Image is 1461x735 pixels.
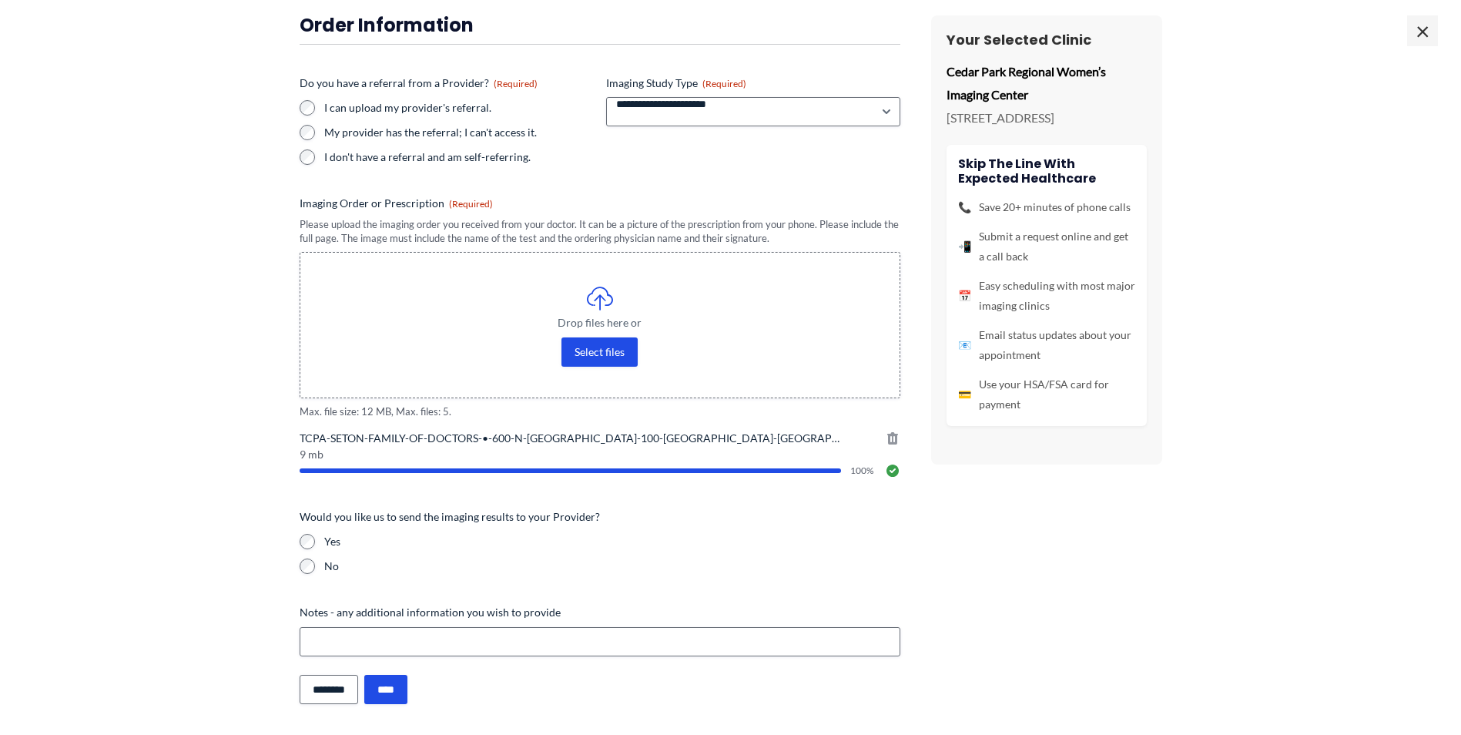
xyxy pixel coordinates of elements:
[947,60,1147,106] p: Cedar Park Regional Women’s Imaging Center
[958,197,1135,217] li: Save 20+ minutes of phone calls
[702,78,746,89] span: (Required)
[958,156,1135,186] h4: Skip the line with Expected Healthcare
[331,317,869,328] span: Drop files here or
[300,76,538,91] legend: Do you have a referral from a Provider?
[958,325,1135,365] li: Email status updates about your appointment
[324,559,900,574] label: No
[958,237,971,257] span: 📲
[947,106,1147,129] p: [STREET_ADDRESS]
[324,100,594,116] label: I can upload my provider's referral.
[958,227,1135,267] li: Submit a request online and get a call back
[1407,15,1438,46] span: ×
[300,605,900,620] label: Notes - any additional information you wish to provide
[606,76,900,91] label: Imaging Study Type
[300,404,900,419] span: Max. file size: 12 MB, Max. files: 5.
[300,196,900,211] label: Imaging Order or Prescription
[958,286,971,306] span: 📅
[300,449,900,460] span: 9 mb
[850,466,876,475] span: 100%
[324,534,900,549] label: Yes
[561,337,638,367] button: select files, imaging order or prescription(required)
[324,149,594,165] label: I don't have a referral and am self-referring.
[300,217,900,246] div: Please upload the imaging order you received from your doctor. It can be a picture of the prescri...
[449,198,493,210] span: (Required)
[958,276,1135,316] li: Easy scheduling with most major imaging clinics
[958,335,971,355] span: 📧
[300,431,900,446] span: TCPA-SETON-FAMILY-OF-DOCTORS-•-600-N-[GEOGRAPHIC_DATA]-100-[GEOGRAPHIC_DATA]-[GEOGRAPHIC_DATA]-78...
[300,13,900,37] h3: Order Information
[300,509,600,525] legend: Would you like us to send the imaging results to your Provider?
[947,31,1147,49] h3: Your Selected Clinic
[494,78,538,89] span: (Required)
[958,197,971,217] span: 📞
[324,125,594,140] label: My provider has the referral; I can't access it.
[958,384,971,404] span: 💳
[958,374,1135,414] li: Use your HSA/FSA card for payment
